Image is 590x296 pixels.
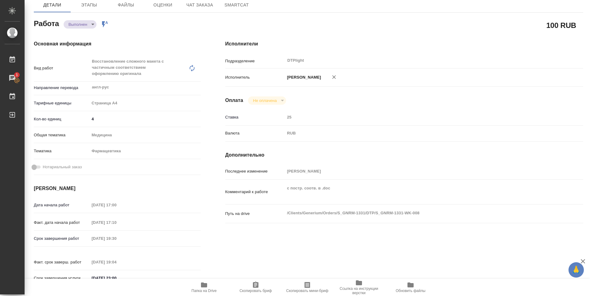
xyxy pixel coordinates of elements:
[148,1,178,9] span: Оценки
[546,20,576,30] h2: 100 RUB
[89,218,143,227] input: Пустое поле
[185,1,214,9] span: Чат заказа
[37,1,67,9] span: Детали
[89,98,201,108] div: Страница А4
[285,167,553,176] input: Пустое поле
[64,20,96,29] div: Выполнен
[111,1,141,9] span: Файлы
[34,40,201,48] h4: Основная информация
[385,279,436,296] button: Обновить файлы
[568,262,584,278] button: 🙏
[34,116,89,122] p: Кол-во единиц
[337,286,381,295] span: Ссылка на инструкции верстки
[396,289,426,293] span: Обновить файлы
[89,146,201,156] div: Фармацевтика
[67,22,89,27] button: Выполнен
[230,279,281,296] button: Скопировать бриф
[89,258,143,267] input: Пустое поле
[34,85,89,91] p: Направление перевода
[248,96,286,105] div: Выполнен
[225,58,285,64] p: Подразделение
[34,132,89,138] p: Общая тематика
[225,114,285,120] p: Ставка
[571,263,581,276] span: 🙏
[286,289,328,293] span: Скопировать мини-бриф
[89,130,201,140] div: Медицина
[34,148,89,154] p: Тематика
[225,130,285,136] p: Валюта
[191,289,217,293] span: Папка на Drive
[222,1,251,9] span: SmartCat
[285,74,321,80] p: [PERSON_NAME]
[285,183,553,200] textarea: с постр. соотв. в .doc
[89,115,201,123] input: ✎ Введи что-нибудь
[285,113,553,122] input: Пустое поле
[34,236,89,242] p: Срок завершения работ
[225,211,285,217] p: Путь на drive
[34,259,89,265] p: Факт. срок заверш. работ
[285,208,553,218] textarea: /Clients/Generium/Orders/S_GNRM-1331/DTP/S_GNRM-1331-WK-008
[285,128,553,138] div: RUB
[89,274,143,282] input: ✎ Введи что-нибудь
[89,201,143,209] input: Пустое поле
[43,164,82,170] span: Нотариальный заказ
[333,279,385,296] button: Ссылка на инструкции верстки
[225,168,285,174] p: Последнее изменение
[34,202,89,208] p: Дата начала работ
[225,97,243,104] h4: Оплата
[239,289,272,293] span: Скопировать бриф
[281,279,333,296] button: Скопировать мини-бриф
[34,275,89,281] p: Срок завершения услуги
[225,74,285,80] p: Исполнитель
[34,100,89,106] p: Тарифные единицы
[89,234,143,243] input: Пустое поле
[225,40,583,48] h4: Исполнители
[2,70,23,86] a: 1
[225,151,583,159] h4: Дополнительно
[34,185,201,192] h4: [PERSON_NAME]
[178,279,230,296] button: Папка на Drive
[34,65,89,71] p: Вид работ
[34,18,59,29] h2: Работа
[251,98,278,103] button: Не оплачена
[12,72,22,78] span: 1
[34,220,89,226] p: Факт. дата начала работ
[327,70,341,84] button: Удалить исполнителя
[74,1,104,9] span: Этапы
[225,189,285,195] p: Комментарий к работе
